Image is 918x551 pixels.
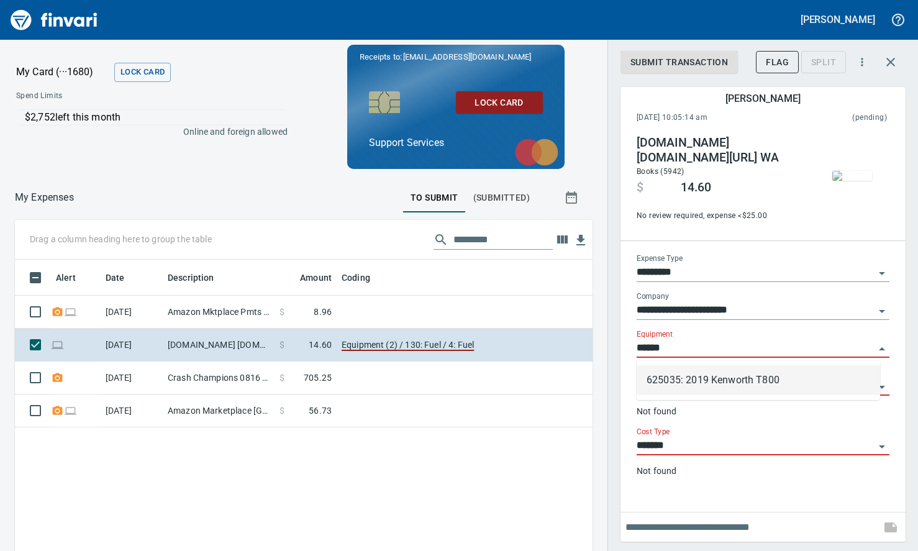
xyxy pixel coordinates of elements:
[51,340,64,348] span: Online transaction
[637,293,669,301] label: Company
[279,404,284,417] span: $
[637,255,683,263] label: Expense Type
[466,95,533,111] span: Lock Card
[7,5,101,35] img: Finvari
[56,270,76,285] span: Alert
[56,270,92,285] span: Alert
[620,51,738,74] button: Submit Transaction
[637,112,780,124] span: [DATE] 10:05:14 am
[342,270,386,285] span: Coding
[832,171,872,181] img: receipts%2Ftapani%2F2025-08-26%2F9mFQdhIF8zLowLGbDphOVZksN8b2__EN7dHmCSDyksRxy6bhlu.jpg
[402,51,532,63] span: [EMAIL_ADDRESS][DOMAIN_NAME]
[15,190,74,205] nav: breadcrumb
[637,429,670,436] label: Cost Type
[637,405,889,417] p: Not found
[848,48,876,76] button: More
[101,329,163,362] td: [DATE]
[279,306,284,318] span: $
[284,270,332,285] span: Amount
[873,340,891,358] button: Close
[456,91,543,114] button: Lock Card
[168,270,230,285] span: Description
[106,270,141,285] span: Date
[637,167,684,176] span: Books (5942)
[798,10,878,29] button: [PERSON_NAME]
[6,125,288,138] p: Online and foreign allowed
[51,373,64,381] span: Receipt Required
[725,92,800,105] h5: [PERSON_NAME]
[571,231,590,250] button: Download Table
[101,362,163,394] td: [DATE]
[163,329,275,362] td: [DOMAIN_NAME] [DOMAIN_NAME][URL] WA
[15,190,74,205] p: My Expenses
[637,465,889,477] p: Not found
[300,270,332,285] span: Amount
[279,371,284,384] span: $
[101,394,163,427] td: [DATE]
[16,90,174,102] span: Spend Limits
[360,51,552,63] p: Receipts to:
[876,512,906,542] span: This records your note into the expense
[30,233,212,245] p: Drag a column heading here to group the table
[309,339,332,351] span: 14.60
[637,135,806,165] h4: [DOMAIN_NAME] [DOMAIN_NAME][URL] WA
[163,394,275,427] td: Amazon Marketplace [GEOGRAPHIC_DATA] [GEOGRAPHIC_DATA]
[64,406,77,414] span: Online transaction
[801,56,846,66] div: Transaction still pending, cannot split yet. It usually takes 2-3 days for a merchant to settle a...
[801,13,875,26] h5: [PERSON_NAME]
[16,65,109,80] p: My Card (···1680)
[120,65,165,80] span: Lock Card
[473,190,530,206] span: (Submitted)
[766,55,789,70] span: Flag
[51,406,64,414] span: Receipt Required
[168,270,214,285] span: Description
[873,265,891,282] button: Open
[101,296,163,329] td: [DATE]
[64,307,77,316] span: Online transaction
[163,362,275,394] td: Crash Champions 0816 - [GEOGRAPHIC_DATA] [GEOGRAPHIC_DATA]
[369,135,543,150] p: Support Services
[637,331,673,339] label: Equipment
[780,112,887,124] span: (pending)
[873,438,891,455] button: Open
[106,270,125,285] span: Date
[314,306,332,318] span: 8.96
[637,180,643,195] span: $
[637,365,880,395] li: 625035: 2019 Kenworth T800
[681,180,711,195] span: 14.60
[25,110,286,125] p: $2,752 left this month
[873,378,891,396] button: Open
[337,329,647,362] td: Equipment (2) / 130: Fuel / 4: Fuel
[873,303,891,320] button: Open
[114,63,171,82] button: Lock Card
[304,371,332,384] span: 705.25
[756,51,799,74] button: Flag
[630,55,728,70] span: Submit Transaction
[876,47,906,77] button: Close transaction
[509,132,565,172] img: mastercard.svg
[342,270,370,285] span: Coding
[51,307,64,316] span: Receipt Required
[309,404,332,417] span: 56.73
[411,190,458,206] span: To Submit
[163,296,275,329] td: Amazon Mktplace Pmts [DOMAIN_NAME][URL] WA
[637,210,806,222] span: No review required, expense < $25.00
[279,339,284,351] span: $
